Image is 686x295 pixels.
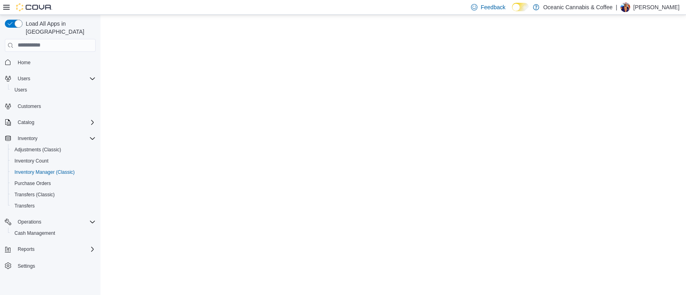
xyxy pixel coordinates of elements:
button: Transfers [8,200,99,212]
button: Home [2,57,99,68]
nav: Complex example [5,53,96,293]
span: Load All Apps in [GEOGRAPHIC_DATA] [23,20,96,36]
span: Adjustments (Classic) [14,146,61,153]
span: Inventory Count [14,158,49,164]
span: Inventory Manager (Classic) [11,167,96,177]
button: Catalog [14,118,37,127]
span: Reports [18,246,35,252]
span: Reports [14,244,96,254]
a: Adjustments (Classic) [11,145,64,155]
span: Settings [14,260,96,271]
span: Inventory Count [11,156,96,166]
button: Reports [14,244,38,254]
a: Transfers (Classic) [11,190,58,199]
button: Reports [2,244,99,255]
span: Cash Management [11,228,96,238]
p: Oceanic Cannabis & Coffee [543,2,613,12]
input: Dark Mode [512,3,529,11]
button: Inventory Manager (Classic) [8,167,99,178]
img: Cova [16,3,52,11]
p: [PERSON_NAME] [633,2,680,12]
span: Catalog [14,118,96,127]
button: Inventory Count [8,155,99,167]
span: Inventory [14,134,96,143]
span: Customers [14,101,96,111]
button: Inventory [2,133,99,144]
span: Catalog [18,119,34,126]
span: Operations [14,217,96,227]
span: Feedback [481,3,505,11]
p: | [616,2,617,12]
span: Customers [18,103,41,110]
button: Users [2,73,99,84]
button: Cash Management [8,228,99,239]
button: Operations [14,217,45,227]
button: Inventory [14,134,41,143]
span: Cash Management [14,230,55,236]
a: Inventory Count [11,156,52,166]
span: Transfers [14,203,35,209]
button: Settings [2,260,99,271]
span: Inventory Manager (Classic) [14,169,75,175]
span: Inventory [18,135,37,142]
div: Philip Janes [620,2,630,12]
span: Transfers (Classic) [14,191,55,198]
span: Purchase Orders [14,180,51,187]
button: Purchase Orders [8,178,99,189]
a: Customers [14,102,44,111]
span: Settings [18,263,35,269]
button: Catalog [2,117,99,128]
span: Home [18,59,31,66]
span: Purchase Orders [11,179,96,188]
a: Settings [14,261,38,271]
button: Customers [2,100,99,112]
button: Users [8,84,99,96]
span: Users [14,74,96,83]
button: Adjustments (Classic) [8,144,99,155]
span: Transfers [11,201,96,211]
a: Users [11,85,30,95]
a: Transfers [11,201,38,211]
a: Purchase Orders [11,179,54,188]
button: Transfers (Classic) [8,189,99,200]
a: Cash Management [11,228,58,238]
a: Home [14,58,34,67]
span: Home [14,57,96,67]
span: Adjustments (Classic) [11,145,96,155]
span: Operations [18,219,41,225]
a: Inventory Manager (Classic) [11,167,78,177]
button: Operations [2,216,99,228]
span: Users [14,87,27,93]
span: Users [18,75,30,82]
button: Users [14,74,33,83]
span: Transfers (Classic) [11,190,96,199]
span: Users [11,85,96,95]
